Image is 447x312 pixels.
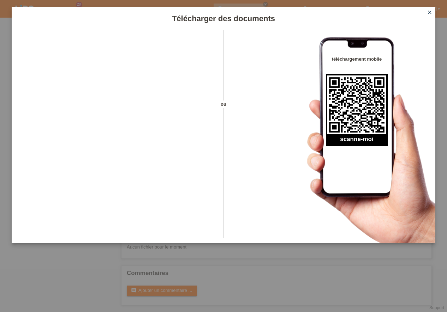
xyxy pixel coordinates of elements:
span: ou [211,100,236,108]
i: close [427,10,433,15]
h4: téléchargement mobile [326,56,388,62]
h1: Télécharger des documents [12,14,435,23]
h2: scanne-moi [326,136,388,146]
iframe: Upload [22,48,211,224]
a: close [425,9,434,17]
